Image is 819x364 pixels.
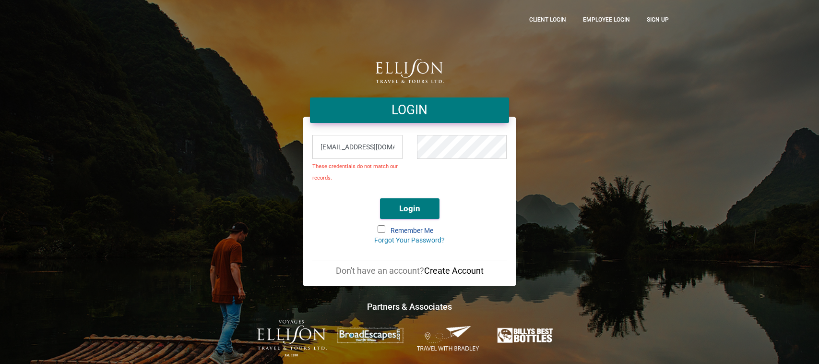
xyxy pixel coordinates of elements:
[143,301,676,313] h4: Partners & Associates
[379,226,440,236] label: Remember Me
[522,7,573,32] a: CLient Login
[312,163,398,181] strong: These credentials do not match our records.
[374,236,445,244] a: Forgot Your Password?
[336,327,405,344] img: broadescapes.png
[640,7,676,32] a: Sign up
[317,101,502,119] h4: LOGIN
[414,325,483,352] img: Travel-With-Bradley.png
[492,325,561,346] img: Billys-Best-Bottles.png
[380,198,439,219] button: Login
[376,59,444,83] img: logo.png
[576,7,637,32] a: Employee Login
[424,266,484,276] a: Create Account
[312,265,507,277] p: Don't have an account?
[257,320,326,357] img: ET-Voyages-text-colour-Logo-with-est.png
[312,135,403,159] input: Email Address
